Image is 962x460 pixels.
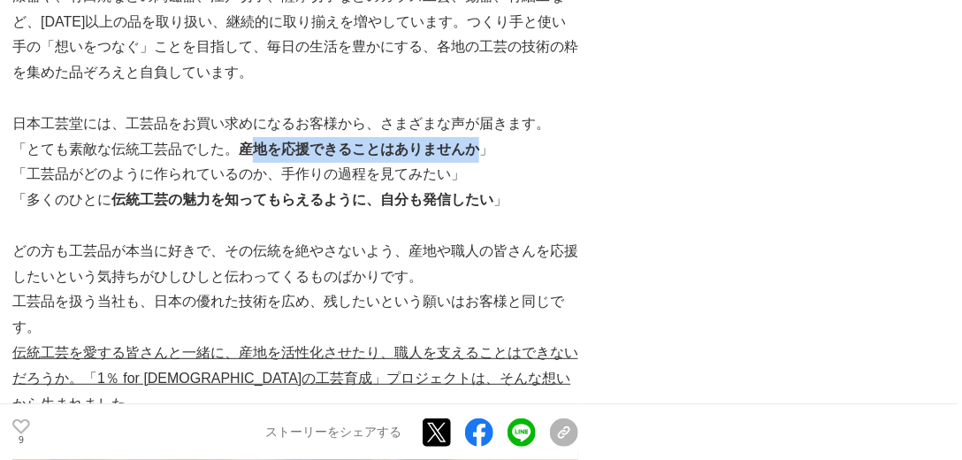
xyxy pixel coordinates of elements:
[239,142,479,157] strong: 産地を応援できることはありませんか
[111,192,493,207] strong: 伝統工芸の魅力を知ってもらえるように、自分も発信したい
[12,289,578,341] p: 工芸品を扱う当社も、日本の優れた技術を広め、残したいという願いはお客様と同じです。
[12,345,578,411] u: 伝統工芸を愛する皆さんと一緒に、産地を活性化させたり、職人を支えることはできないだろうか。「1％ for [DEMOGRAPHIC_DATA]の工芸育成」プロジェクトは、そんな想いから生まれました。
[12,111,578,137] p: 日本工芸堂には、工芸品をお買い求めになるお客様から、さまざまな声が届きます。
[12,239,578,290] p: どの方も工芸品が本当に好きで、その伝統を絶やさないよう、産地や職人の皆さんを応援したいという気持ちがひしひしと伝わってくるものばかりです。
[12,162,578,188] p: 「工芸品がどのように作られているのか、手作りの過程を見てみたい」
[265,425,401,441] p: ストーリーをシェアする
[12,188,578,213] p: 「多くのひとに 」
[12,436,30,445] p: 9
[12,137,578,163] p: 「とても素敵な伝統工芸品でした。 」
